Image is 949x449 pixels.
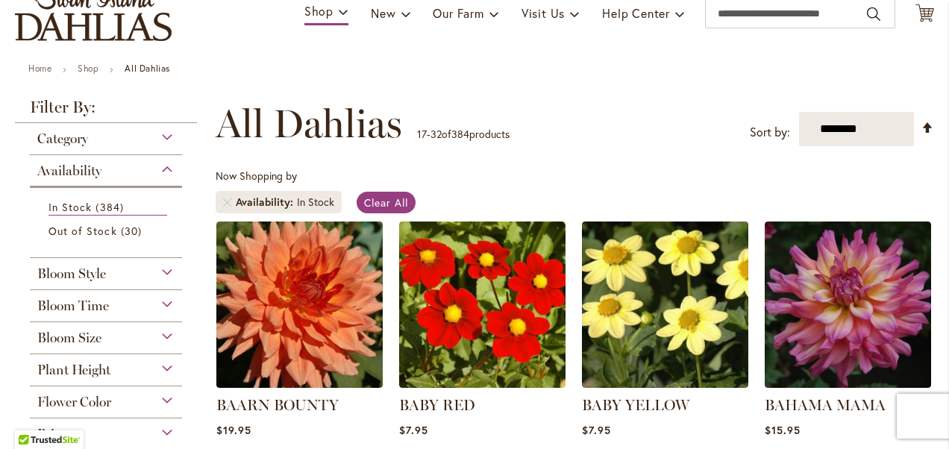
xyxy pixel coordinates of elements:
[582,423,611,437] span: $7.95
[37,362,110,378] span: Plant Height
[223,198,232,207] a: Remove Availability In Stock
[399,377,566,391] a: BABY RED
[430,127,442,141] span: 32
[433,5,483,21] span: Our Farm
[95,199,127,215] span: 384
[371,5,395,21] span: New
[765,396,886,414] a: BAHAMA MAMA
[602,5,670,21] span: Help Center
[522,5,565,21] span: Visit Us
[417,122,510,146] p: - of products
[37,298,109,314] span: Bloom Time
[37,330,101,346] span: Bloom Size
[297,195,334,210] div: In Stock
[37,163,101,179] span: Availability
[417,127,427,141] span: 17
[15,99,197,123] strong: Filter By:
[37,266,106,282] span: Bloom Style
[28,63,51,74] a: Home
[216,377,383,391] a: Baarn Bounty
[765,222,931,388] img: Bahama Mama
[582,222,748,388] img: BABY YELLOW
[304,3,333,19] span: Shop
[37,131,88,147] span: Category
[582,396,689,414] a: BABY YELLOW
[48,224,117,238] span: Out of Stock
[236,195,297,210] span: Availability
[750,119,790,146] label: Sort by:
[451,127,469,141] span: 384
[216,423,251,437] span: $19.95
[765,377,931,391] a: Bahama Mama
[216,222,383,388] img: Baarn Bounty
[78,63,98,74] a: Shop
[399,423,428,437] span: $7.95
[399,222,566,388] img: BABY RED
[765,423,801,437] span: $15.95
[582,377,748,391] a: BABY YELLOW
[216,396,339,414] a: BAARN BOUNTY
[125,63,170,74] strong: All Dahlias
[357,192,416,213] a: Clear All
[364,195,408,210] span: Clear All
[48,200,92,214] span: In Stock
[48,223,167,239] a: Out of Stock 30
[399,396,475,414] a: BABY RED
[11,396,53,438] iframe: Launch Accessibility Center
[37,394,111,410] span: Flower Color
[121,223,145,239] span: 30
[48,199,167,216] a: In Stock 384
[216,101,402,146] span: All Dahlias
[216,169,297,183] span: Now Shopping by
